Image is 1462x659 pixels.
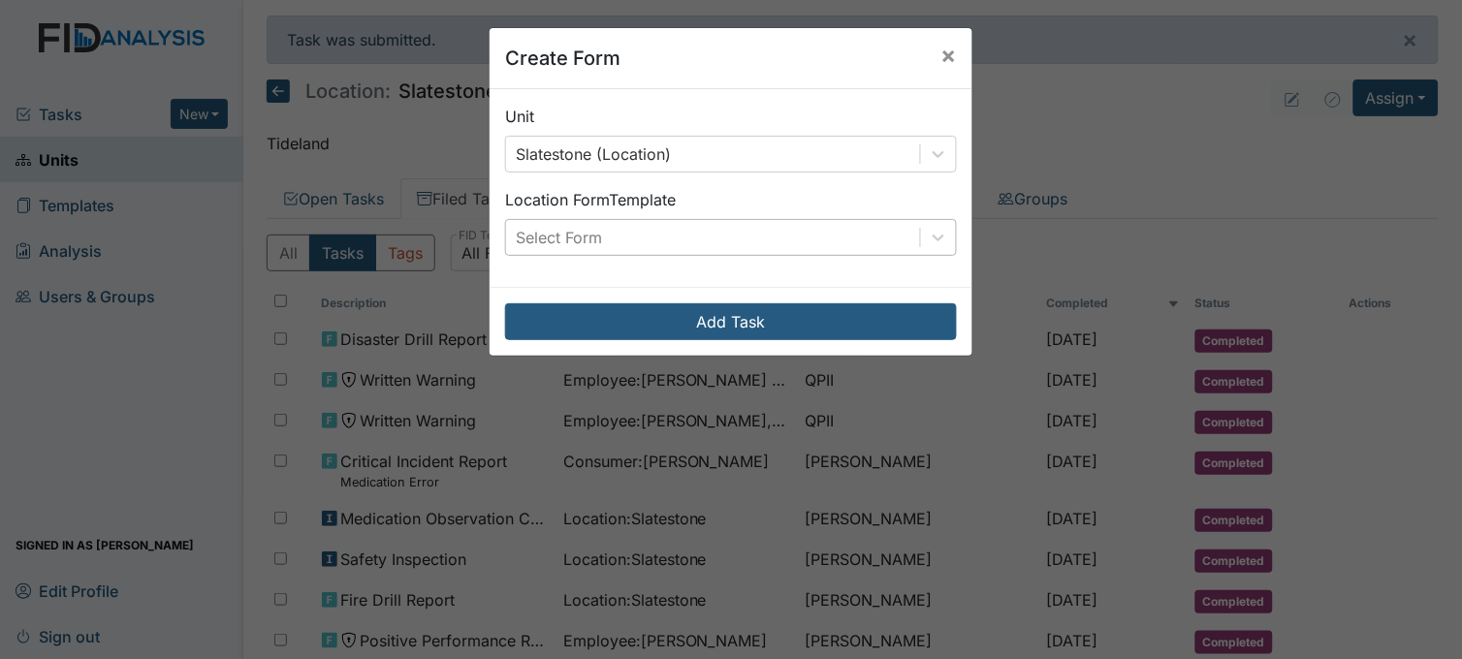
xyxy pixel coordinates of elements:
button: Close [926,28,972,82]
div: Select Form [516,226,602,249]
h5: Create Form [505,44,620,73]
label: Unit [505,105,534,128]
label: Location Form Template [505,188,676,211]
span: × [941,41,957,69]
div: Slatestone (Location) [516,142,671,166]
button: Add Task [505,303,957,340]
